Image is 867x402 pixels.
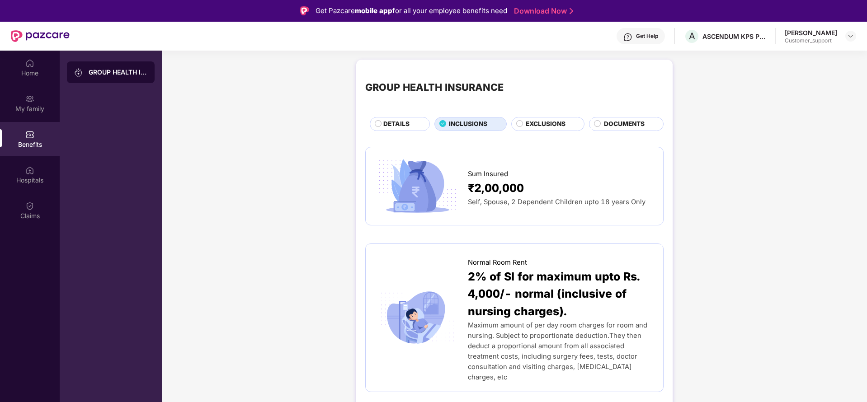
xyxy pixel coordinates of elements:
div: [PERSON_NAME] [785,28,837,37]
img: svg+xml;base64,PHN2ZyBpZD0iRHJvcGRvd24tMzJ4MzIiIHhtbG5zPSJodHRwOi8vd3d3LnczLm9yZy8yMDAwL3N2ZyIgd2... [847,33,854,40]
img: New Pazcare Logo [11,30,70,42]
img: svg+xml;base64,PHN2ZyBpZD0iSGVscC0zMngzMiIgeG1sbnM9Imh0dHA6Ly93d3cudzMub3JnLzIwMDAvc3ZnIiB3aWR0aD... [623,33,632,42]
span: Maximum amount of per day room charges for room and nursing. Subject to proportionate deduction.T... [468,321,647,381]
span: ₹2,00,000 [468,179,524,197]
div: Get Pazcare for all your employee benefits need [316,5,507,16]
img: svg+xml;base64,PHN2ZyBpZD0iSG9zcGl0YWxzIiB4bWxucz0iaHR0cDovL3d3dy53My5vcmcvMjAwMC9zdmciIHdpZHRoPS... [25,166,34,175]
img: svg+xml;base64,PHN2ZyBpZD0iQmVuZWZpdHMiIHhtbG5zPSJodHRwOi8vd3d3LnczLm9yZy8yMDAwL3N2ZyIgd2lkdGg9Ij... [25,130,34,139]
span: INCLUSIONS [449,119,487,129]
span: Normal Room Rent [468,257,527,268]
img: icon [375,156,460,216]
div: GROUP HEALTH INSURANCE [89,68,147,77]
img: svg+xml;base64,PHN2ZyBpZD0iSG9tZSIgeG1sbnM9Imh0dHA6Ly93d3cudzMub3JnLzIwMDAvc3ZnIiB3aWR0aD0iMjAiIG... [25,59,34,68]
img: icon [375,288,460,348]
img: Stroke [570,6,573,16]
div: Get Help [636,33,658,40]
img: svg+xml;base64,PHN2ZyB3aWR0aD0iMjAiIGhlaWdodD0iMjAiIHZpZXdCb3g9IjAgMCAyMCAyMCIgZmlsbD0ibm9uZSIgeG... [74,68,83,77]
span: EXCLUSIONS [526,119,565,129]
strong: mobile app [355,6,392,15]
span: DOCUMENTS [604,119,645,129]
img: svg+xml;base64,PHN2ZyBpZD0iQ2xhaW0iIHhtbG5zPSJodHRwOi8vd3d3LnczLm9yZy8yMDAwL3N2ZyIgd2lkdGg9IjIwIi... [25,201,34,210]
div: GROUP HEALTH INSURANCE [365,79,504,95]
span: A [689,31,695,42]
span: 2% of SI for maximum upto Rs. 4,000/- normal (inclusive of nursing charges). [468,268,654,321]
span: DETAILS [383,119,410,129]
img: Logo [300,6,309,15]
a: Download Now [514,6,570,16]
span: Sum Insured [468,169,508,179]
img: svg+xml;base64,PHN2ZyB3aWR0aD0iMjAiIGhlaWdodD0iMjAiIHZpZXdCb3g9IjAgMCAyMCAyMCIgZmlsbD0ibm9uZSIgeG... [25,94,34,103]
div: ASCENDUM KPS PRIVATE LIMITED [702,32,766,41]
div: Customer_support [785,37,837,44]
span: Self, Spouse, 2 Dependent Children upto 18 years Only [468,198,646,206]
